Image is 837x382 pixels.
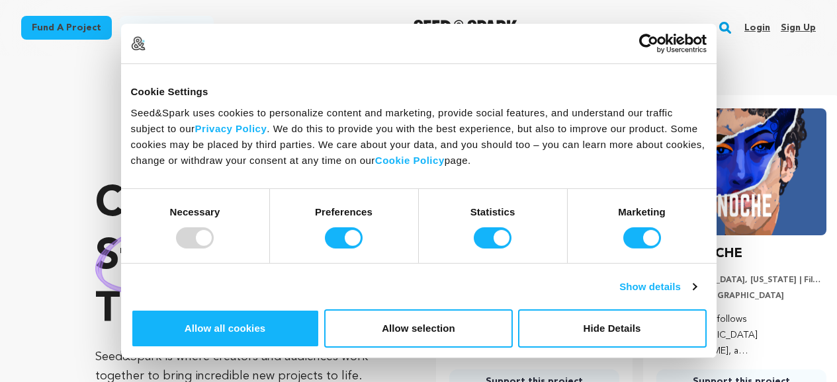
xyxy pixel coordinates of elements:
strong: Preferences [315,206,373,217]
strong: Marketing [618,206,666,217]
strong: Necessary [170,206,220,217]
p: [GEOGRAPHIC_DATA], [US_STATE] | Film Short [656,275,826,286]
p: Crowdfunding that . [95,178,383,337]
a: Start a project [120,16,214,40]
img: ESTA NOCHE image [656,108,826,235]
a: Cookie Policy [375,154,445,165]
a: Login [744,17,770,38]
button: Allow all cookies [131,309,320,348]
div: Cookie Settings [131,84,707,100]
a: Privacy Policy [195,122,267,134]
a: Show details [619,279,696,295]
a: Fund a project [21,16,112,40]
p: Drama, [DEMOGRAPHIC_DATA] [656,291,826,301]
strong: Statistics [470,206,515,217]
a: Seed&Spark Homepage [414,20,517,36]
a: Usercentrics Cookiebot - opens in a new window [591,34,707,54]
button: Hide Details [518,309,707,348]
div: Seed&Spark uses cookies to personalize content and marketing, provide social features, and unders... [131,104,707,168]
a: Sign up [781,17,816,38]
img: hand sketched image [95,222,235,294]
img: Seed&Spark Logo Dark Mode [414,20,517,36]
p: ESTA NOCHE follows [DEMOGRAPHIC_DATA] [PERSON_NAME], a [DEMOGRAPHIC_DATA], homeless runaway, conf... [656,312,826,359]
button: Allow selection [324,309,513,348]
img: logo [131,36,146,51]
